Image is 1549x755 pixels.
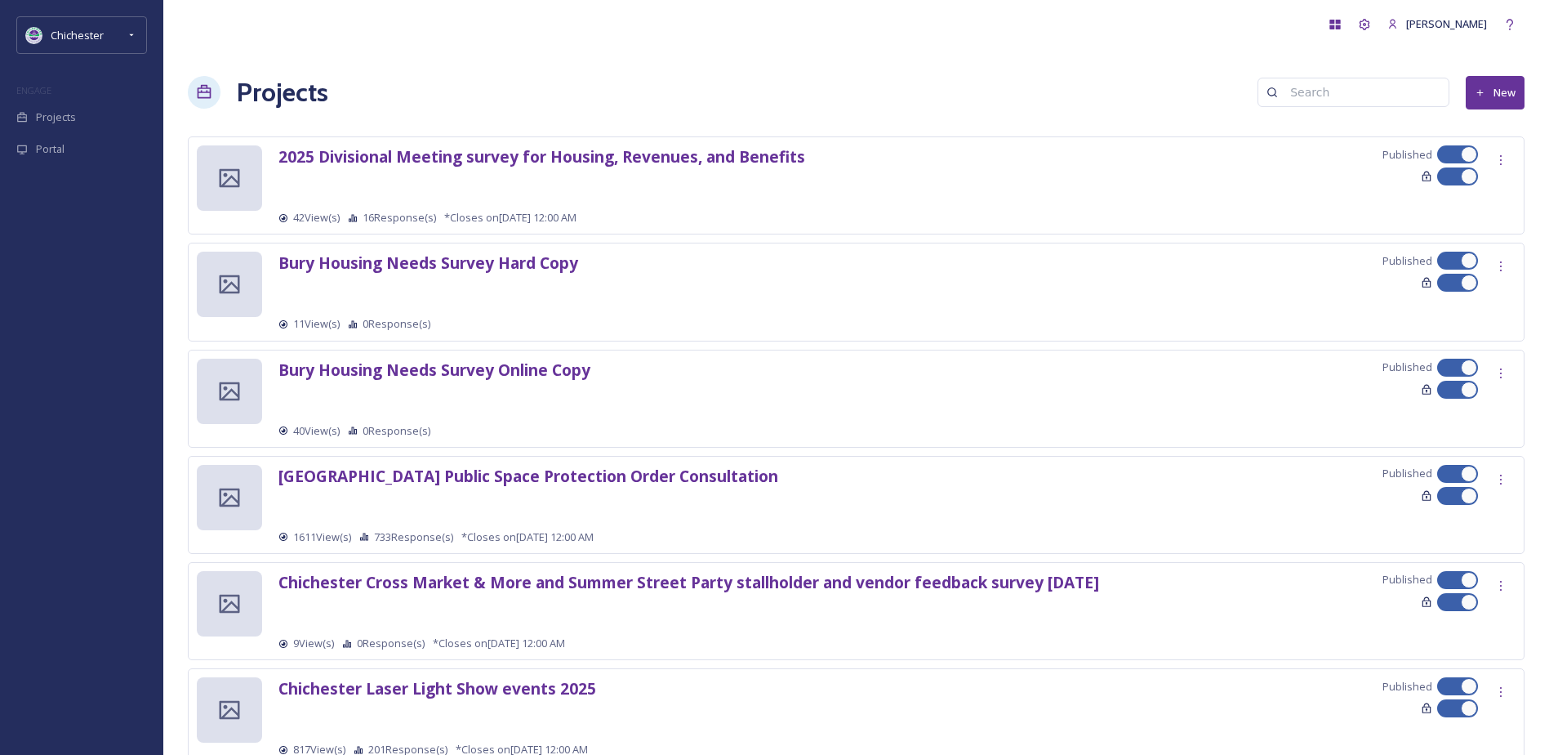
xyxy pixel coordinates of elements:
span: *Closes on [DATE] 12:00 AM [433,636,565,651]
span: Published [1382,572,1432,587]
strong: [GEOGRAPHIC_DATA] Public Space Protection Order Consultation [278,465,778,487]
a: [GEOGRAPHIC_DATA] Public Space Protection Order Consultation [278,470,778,485]
span: Published [1382,679,1432,695]
a: Bury Housing Needs Survey Hard Copy [278,257,578,272]
a: Chichester Cross Market & More and Summer Street Party stallholder and vendor feedback survey [DATE] [278,576,1099,592]
strong: Bury Housing Needs Survey Online Copy [278,359,590,381]
span: [PERSON_NAME] [1406,16,1487,31]
span: *Closes on [DATE] 12:00 AM [444,210,576,226]
strong: 2025 Divisional Meeting survey for Housing, Revenues, and Benefits [278,145,805,168]
span: 42 View(s) [293,210,340,226]
span: 40 View(s) [293,423,340,439]
button: New [1466,76,1525,109]
span: Projects [36,109,76,125]
a: Chichester Laser Light Show events 2025 [278,682,596,698]
strong: Bury Housing Needs Survey Hard Copy [278,252,578,274]
strong: Chichester Cross Market & More and Summer Street Party stallholder and vendor feedback survey [DATE] [278,571,1099,593]
span: 733 Response(s) [374,529,453,545]
span: Published [1382,466,1432,481]
span: 1611 View(s) [293,529,351,545]
strong: Chichester Laser Light Show events 2025 [278,677,596,699]
a: Projects [237,73,328,112]
span: 11 View(s) [293,316,340,332]
span: Published [1382,360,1432,375]
a: 2025 Divisional Meeting survey for Housing, Revenues, and Benefits [278,150,805,166]
span: Published [1382,253,1432,269]
span: 16 Response(s) [363,210,436,226]
span: ENGAGE [16,84,51,96]
span: 0 Response(s) [357,636,425,651]
a: Bury Housing Needs Survey Online Copy [278,364,590,379]
span: Portal [36,141,65,157]
img: Logo_of_Chichester_District_Council.png [26,27,42,43]
span: *Closes on [DATE] 12:00 AM [461,529,594,545]
span: Chichester [51,28,104,42]
a: [PERSON_NAME] [1379,8,1495,40]
span: 0 Response(s) [363,316,430,332]
span: Published [1382,147,1432,163]
input: Search [1282,76,1440,109]
span: 0 Response(s) [363,423,430,439]
span: 9 View(s) [293,636,334,651]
